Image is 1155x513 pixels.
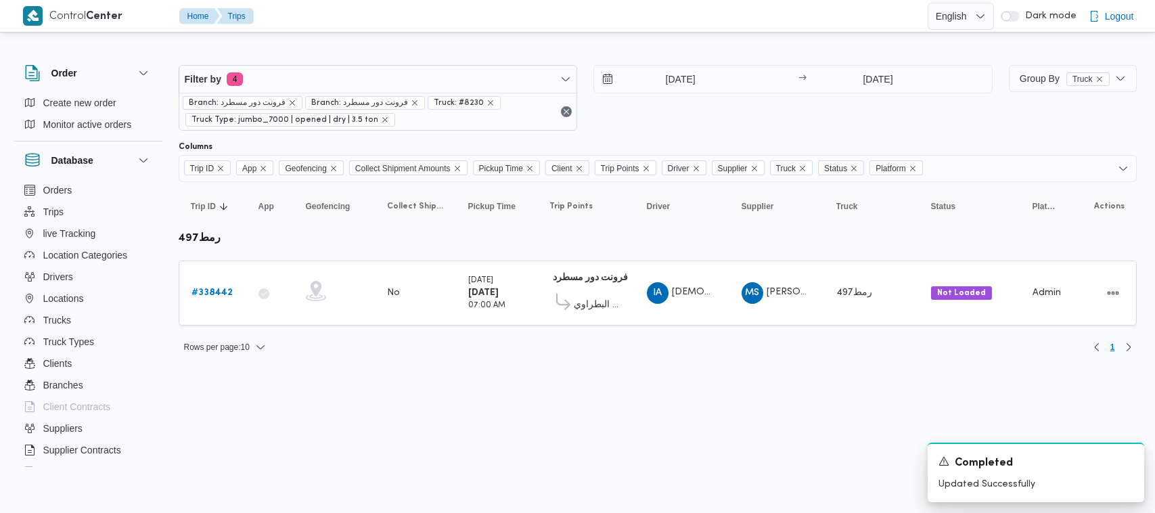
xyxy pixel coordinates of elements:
[745,282,759,304] span: MS
[259,164,267,173] button: Remove App from selection in this group
[712,160,765,175] span: Supplier
[647,282,669,304] div: Isalam Asam Muhammad Tair Albr Ibrahem
[43,290,84,307] span: Locations
[594,66,748,93] input: Press the down key to open a popover containing a calendar.
[1110,339,1115,355] span: 1
[824,161,847,176] span: Status
[43,334,94,350] span: Truck Types
[718,161,748,176] span: Supplier
[19,374,157,396] button: Branches
[909,164,917,173] button: Remove Platform from selection in this group
[190,161,214,176] span: Trip ID
[19,266,157,288] button: Drivers
[818,160,864,175] span: Status
[184,160,231,175] span: Trip ID
[468,201,516,212] span: Pickup Time
[288,99,296,107] button: remove selected entity
[938,455,1133,472] div: Notification
[14,92,162,141] div: Order
[86,12,122,22] b: Center
[1118,163,1129,174] button: Open list of options
[453,164,461,173] button: Remove Collect Shipment Amounts from selection in this group
[43,399,111,415] span: Client Contracts
[595,160,656,175] span: Trip Points
[355,161,451,176] span: Collect Shipment Amounts
[236,160,273,175] span: App
[641,196,723,217] button: Driver
[19,418,157,439] button: Suppliers
[43,116,132,133] span: Monitor active orders
[551,161,572,176] span: Client
[468,288,499,297] b: [DATE]
[926,196,1014,217] button: Status
[43,442,121,458] span: Supplier Contracts
[19,461,157,483] button: Devices
[43,225,96,242] span: live Tracking
[1009,65,1137,92] button: Group ByTruckremove selected entity
[1033,288,1061,297] span: Admin
[672,288,940,296] span: [DEMOGRAPHIC_DATA] [PERSON_NAME] [PERSON_NAME]
[798,74,807,84] div: →
[183,96,302,110] span: Branch: فرونت دور مسطرد
[434,97,484,109] span: Truck: #8230
[43,377,83,393] span: Branches
[1120,339,1137,355] button: Next page
[869,160,923,175] span: Platform
[1020,11,1077,22] span: Dark mode
[191,114,378,126] span: Truck Type: jumbo_7000 | opened | dry | 3.5 ton
[51,152,93,169] h3: Database
[668,161,689,176] span: Driver
[798,164,807,173] button: Remove Truck from selection in this group
[1020,73,1110,84] span: Group By Truck
[179,8,220,24] button: Home
[179,66,577,93] button: Filter by4 active filters
[1094,201,1125,212] span: Actions
[19,309,157,331] button: Trucks
[742,282,763,304] div: Muhammad Slah Abadalltaif Alshrif
[575,164,583,173] button: Remove Client from selection in this group
[549,201,593,212] span: Trip Points
[486,99,495,107] button: remove selected entity
[242,161,256,176] span: App
[227,72,243,86] span: 4 active filters
[330,164,338,173] button: Remove Geofencing from selection in this group
[43,269,73,285] span: Drivers
[24,65,152,81] button: Order
[279,160,343,175] span: Geofencing
[43,420,83,437] span: Suppliers
[526,164,534,173] button: Remove Pickup Time from selection in this group
[43,355,72,372] span: Clients
[387,201,444,212] span: Collect Shipment Amounts
[179,141,212,152] label: Columns
[558,104,574,120] button: Remove
[1066,72,1110,86] span: Truck
[931,286,992,300] span: Not Loaded
[19,331,157,353] button: Truck Types
[300,196,368,217] button: Geofencing
[767,288,844,296] span: [PERSON_NAME]
[955,455,1013,472] span: Completed
[931,201,956,212] span: Status
[1105,8,1134,24] span: Logout
[43,95,116,111] span: Create new order
[1105,339,1120,355] button: Page 1 of 1
[185,71,221,87] span: Filter by
[43,182,72,198] span: Orders
[217,8,254,24] button: Trips
[836,288,872,297] span: رمط497
[1083,3,1139,30] button: Logout
[14,459,57,499] iframe: chat widget
[189,97,286,109] span: Branch: فرونت دور مسطرد
[191,288,233,297] b: # 338442
[473,160,540,175] span: Pickup Time
[43,464,77,480] span: Devices
[19,439,157,461] button: Supplier Contracts
[428,96,501,110] span: Truck: #8230
[311,97,408,109] span: Branch: فرونت دور مسطرد
[601,161,639,176] span: Trip Points
[1089,339,1105,355] button: Previous page
[43,204,64,220] span: Trips
[468,302,505,309] small: 07:00 AM
[19,288,157,309] button: Locations
[217,164,225,173] button: Remove Trip ID from selection in this group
